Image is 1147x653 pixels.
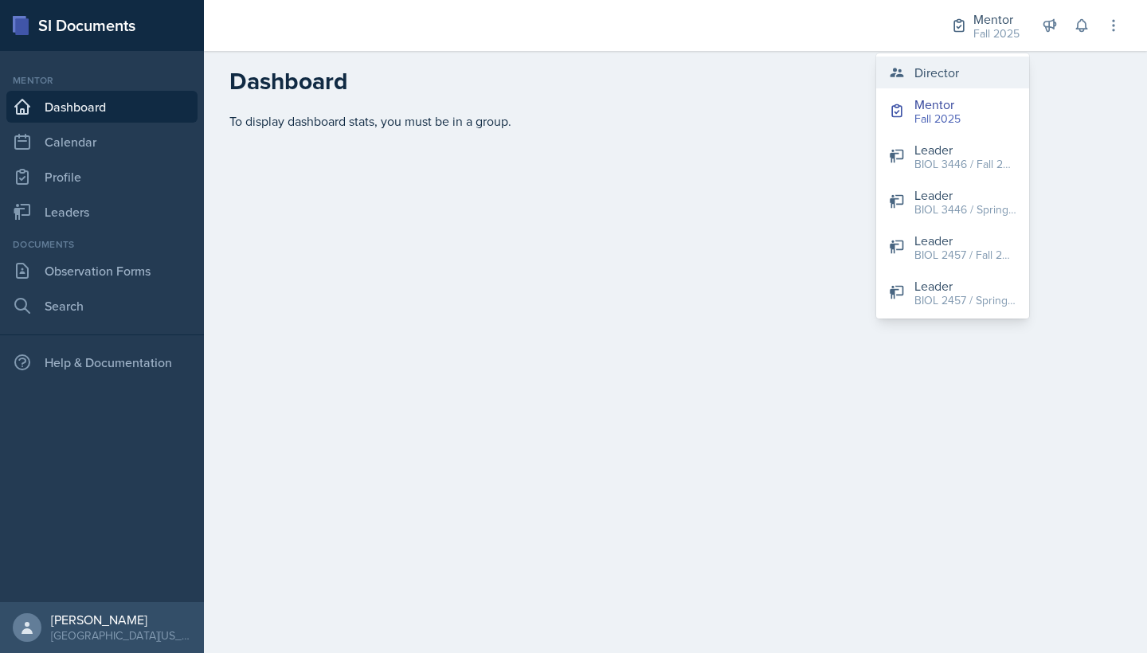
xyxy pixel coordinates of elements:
[6,161,198,193] a: Profile
[973,10,1020,29] div: Mentor
[914,247,1016,264] div: BIOL 2457 / Fall 2024
[51,612,191,628] div: [PERSON_NAME]
[6,290,198,322] a: Search
[876,134,1029,179] button: Leader BIOL 3446 / Fall 2023
[876,57,1029,88] button: Director
[6,237,198,252] div: Documents
[973,25,1020,42] div: Fall 2025
[914,140,1016,159] div: Leader
[914,292,1016,309] div: BIOL 2457 / Spring 2025
[914,201,1016,218] div: BIOL 3446 / Spring 2024
[914,276,1016,295] div: Leader
[229,111,1122,131] div: To display dashboard stats, you must be in a group.
[6,73,198,88] div: Mentor
[6,255,198,287] a: Observation Forms
[6,126,198,158] a: Calendar
[6,196,198,228] a: Leaders
[914,231,1016,250] div: Leader
[914,186,1016,205] div: Leader
[914,63,959,82] div: Director
[229,67,1122,96] h2: Dashboard
[876,225,1029,270] button: Leader BIOL 2457 / Fall 2024
[6,91,198,123] a: Dashboard
[876,179,1029,225] button: Leader BIOL 3446 / Spring 2024
[914,95,961,114] div: Mentor
[6,346,198,378] div: Help & Documentation
[876,88,1029,134] button: Mentor Fall 2025
[51,628,191,643] div: [GEOGRAPHIC_DATA][US_STATE]
[914,111,961,127] div: Fall 2025
[876,270,1029,315] button: Leader BIOL 2457 / Spring 2025
[914,156,1016,173] div: BIOL 3446 / Fall 2023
